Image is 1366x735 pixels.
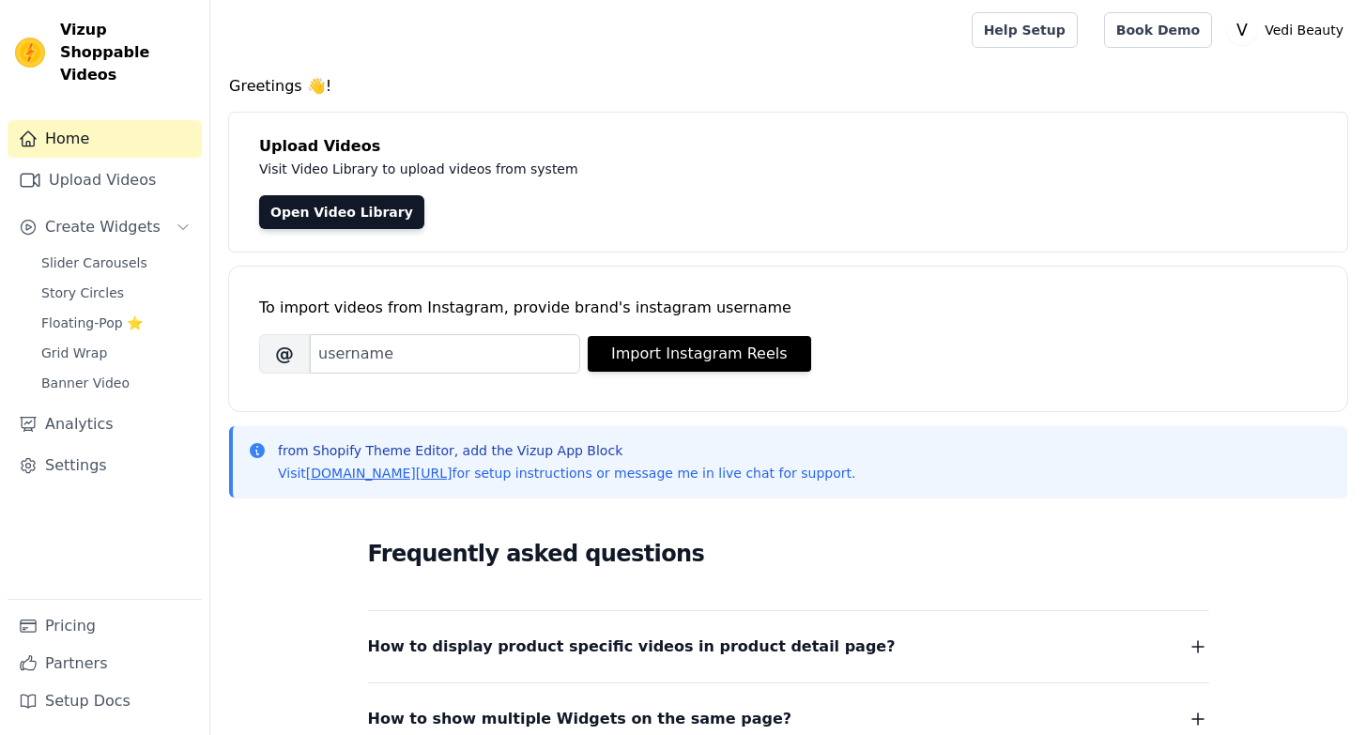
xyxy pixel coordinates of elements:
a: Partners [8,645,202,682]
input: username [310,334,580,374]
a: Settings [8,447,202,484]
h2: Frequently asked questions [368,535,1209,573]
span: How to display product specific videos in product detail page? [368,634,896,660]
span: Story Circles [41,283,124,302]
span: How to show multiple Widgets on the same page? [368,706,792,732]
a: Grid Wrap [30,340,202,366]
a: Upload Videos [8,161,202,199]
a: Story Circles [30,280,202,306]
a: Home [8,120,202,158]
span: Grid Wrap [41,344,107,362]
h4: Upload Videos [259,135,1317,158]
button: Create Widgets [8,208,202,246]
h4: Greetings 👋! [229,75,1347,98]
span: Create Widgets [45,216,161,238]
a: Floating-Pop ⭐ [30,310,202,336]
text: V [1236,21,1248,39]
a: Slider Carousels [30,250,202,276]
span: Banner Video [41,374,130,392]
a: Open Video Library [259,195,424,229]
p: Visit Video Library to upload videos from system [259,158,1100,180]
button: How to show multiple Widgets on the same page? [368,706,1209,732]
a: Help Setup [972,12,1078,48]
p: Vedi Beauty [1257,13,1351,47]
span: Floating-Pop ⭐ [41,314,143,332]
a: [DOMAIN_NAME][URL] [306,466,453,481]
a: Book Demo [1104,12,1212,48]
div: To import videos from Instagram, provide brand's instagram username [259,297,1317,319]
button: V Vedi Beauty [1227,13,1351,47]
button: Import Instagram Reels [588,336,811,372]
span: Slider Carousels [41,253,147,272]
button: How to display product specific videos in product detail page? [368,634,1209,660]
p: from Shopify Theme Editor, add the Vizup App Block [278,441,855,460]
p: Visit for setup instructions or message me in live chat for support. [278,464,855,482]
a: Pricing [8,607,202,645]
span: Vizup Shoppable Videos [60,19,194,86]
span: @ [259,334,310,374]
a: Analytics [8,406,202,443]
a: Banner Video [30,370,202,396]
img: Vizup [15,38,45,68]
a: Setup Docs [8,682,202,720]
